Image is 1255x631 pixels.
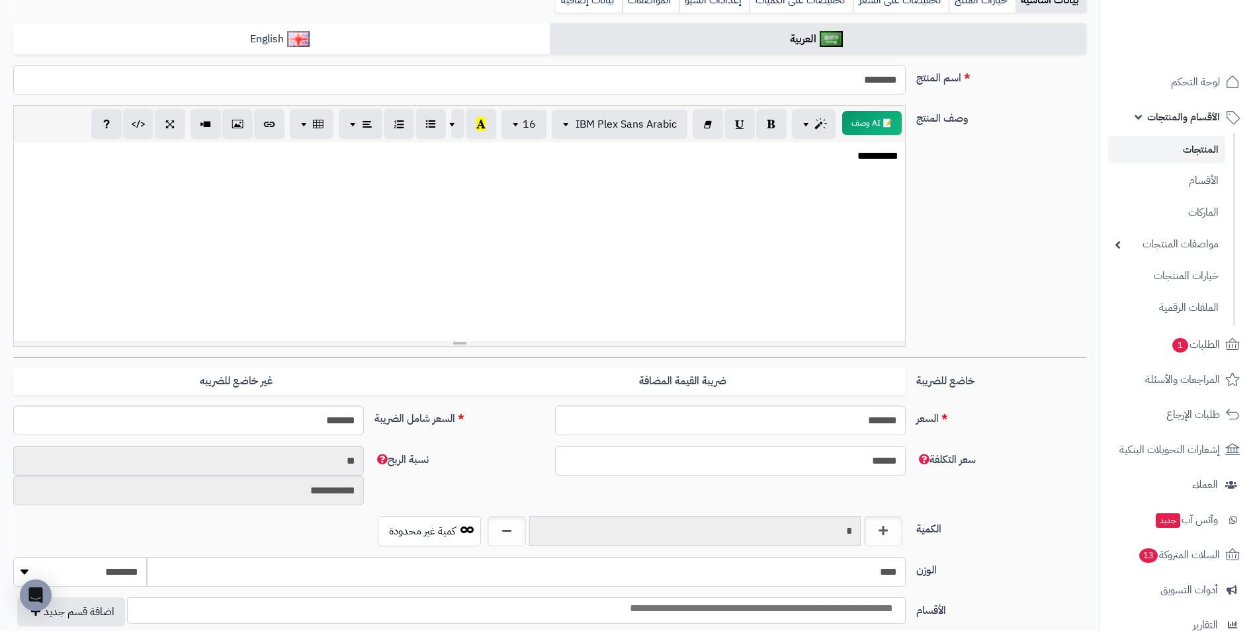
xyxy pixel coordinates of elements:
span: IBM Plex Sans Arabic [576,116,677,132]
label: اسم المنتج [911,65,1092,86]
span: السلات المتروكة [1138,546,1220,564]
span: سعر التكلفة [916,452,976,468]
span: نسبة الربح [374,452,429,468]
a: English [13,23,550,56]
a: خيارات المنتجات [1108,262,1225,290]
label: غير خاضع للضريبه [13,368,459,395]
div: Open Intercom Messenger [20,579,52,611]
button: IBM Plex Sans Arabic [552,110,687,139]
a: أدوات التسويق [1108,574,1247,606]
span: إشعارات التحويلات البنكية [1119,441,1220,459]
button: 📝 AI وصف [842,111,902,135]
span: طلبات الإرجاع [1166,405,1220,424]
span: الطلبات [1171,335,1220,354]
a: الماركات [1108,198,1225,227]
span: وآتس آب [1154,511,1218,529]
span: 16 [523,116,536,132]
label: الوزن [911,557,1092,578]
a: السلات المتروكة13 [1108,539,1247,571]
label: وصف المنتج [911,105,1092,126]
span: 13 [1139,548,1158,563]
img: logo-2.png [1165,37,1242,65]
label: خاضع للضريبة [911,368,1092,389]
a: طلبات الإرجاع [1108,399,1247,431]
span: المراجعات والأسئلة [1145,370,1220,389]
a: الأقسام [1108,167,1225,195]
span: جديد [1156,513,1180,528]
label: السعر شامل الضريبة [369,405,550,427]
button: 16 [501,110,546,139]
a: الملفات الرقمية [1108,294,1225,322]
a: العملاء [1108,469,1247,501]
label: ضريبة القيمة المضافة [460,368,906,395]
span: العملاء [1192,476,1218,494]
img: English [287,31,310,47]
a: العربية [550,23,1086,56]
span: لوحة التحكم [1171,73,1220,91]
a: المراجعات والأسئلة [1108,364,1247,396]
label: الكمية [911,516,1092,537]
button: اضافة قسم جديد [17,597,125,626]
span: الأقسام والمنتجات [1147,108,1220,126]
a: مواصفات المنتجات [1108,230,1225,259]
label: الأقسام [911,597,1092,618]
a: الطلبات1 [1108,329,1247,360]
a: وآتس آبجديد [1108,504,1247,536]
span: أدوات التسويق [1160,581,1218,599]
a: لوحة التحكم [1108,66,1247,98]
a: إشعارات التحويلات البنكية [1108,434,1247,466]
label: السعر [911,405,1092,427]
img: العربية [820,31,843,47]
span: 1 [1172,338,1188,353]
a: المنتجات [1108,136,1225,163]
